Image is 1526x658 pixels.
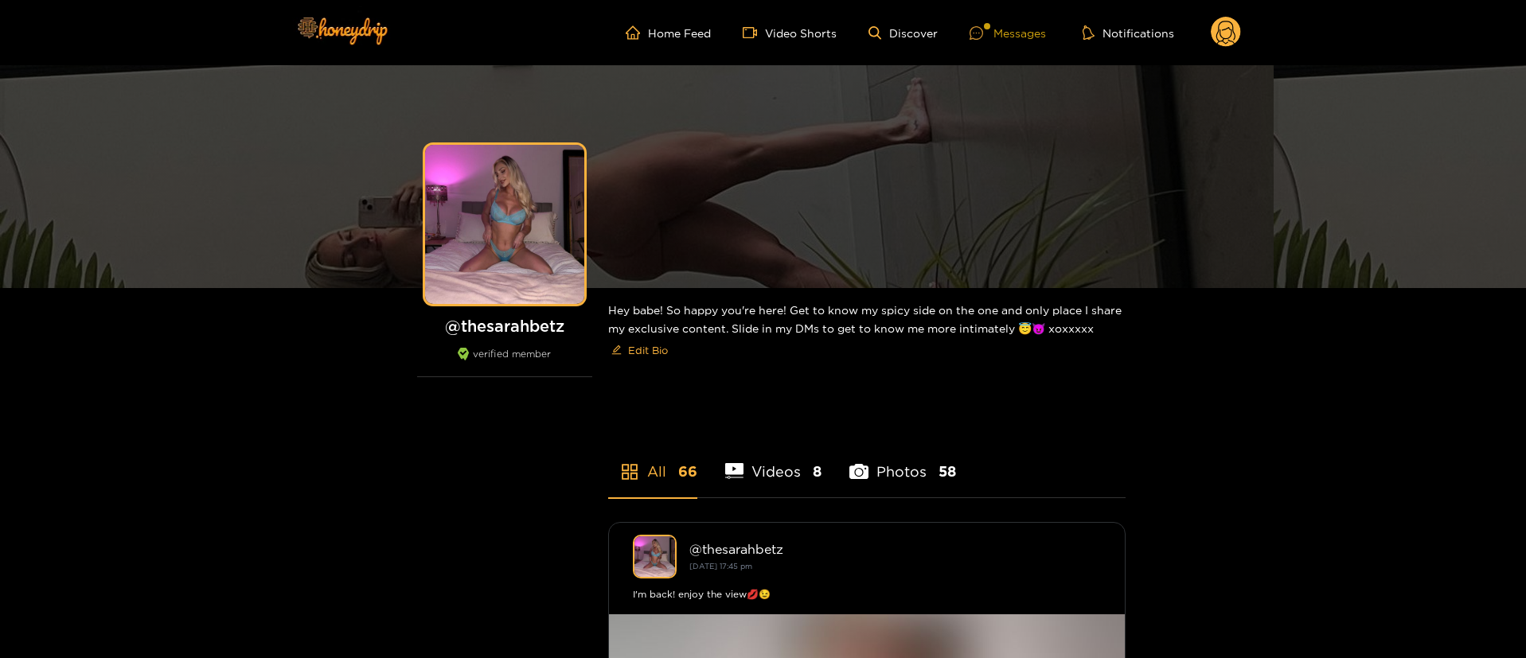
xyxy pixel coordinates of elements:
[678,461,697,481] span: 66
[1078,25,1179,41] button: Notifications
[626,25,711,40] a: Home Feed
[633,535,677,578] img: thesarahbetz
[633,586,1101,602] div: I'm back! enjoy the view💋😉
[849,426,956,497] li: Photos
[608,426,697,497] li: All
[725,426,822,497] li: Videos
[689,542,1101,556] div: @ thesarahbetz
[611,345,622,356] span: edit
[939,461,956,481] span: 58
[608,288,1126,376] div: Hey babe! So happy you're here! Get to know my spicy side on the one and only place I share my ex...
[628,342,668,358] span: Edit Bio
[620,462,639,481] span: appstore
[813,461,822,481] span: 8
[626,25,648,40] span: home
[417,348,592,377] div: verified member
[689,562,752,570] small: [DATE] 17:45 pm
[417,316,592,336] h1: @ thesarahbetz
[868,26,938,40] a: Discover
[743,25,765,40] span: video-camera
[743,25,837,40] a: Video Shorts
[608,337,671,363] button: editEdit Bio
[970,24,1046,42] div: Messages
